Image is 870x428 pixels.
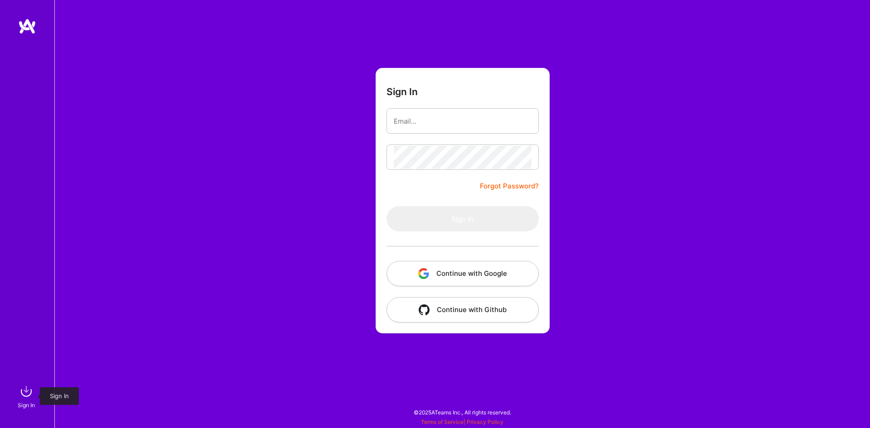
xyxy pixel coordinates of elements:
[54,401,870,423] div: © 2025 ATeams Inc., All rights reserved.
[387,86,418,97] h3: Sign In
[17,382,35,400] img: sign in
[418,268,429,279] img: icon
[18,18,36,34] img: logo
[480,181,539,192] a: Forgot Password?
[421,418,464,425] a: Terms of Service
[394,110,532,133] input: Email...
[467,418,503,425] a: Privacy Policy
[387,261,539,286] button: Continue with Google
[421,418,503,425] span: |
[387,206,539,231] button: Sign In
[419,304,430,315] img: icon
[19,382,35,410] a: sign inSign In
[18,400,35,410] div: Sign In
[387,297,539,322] button: Continue with Github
